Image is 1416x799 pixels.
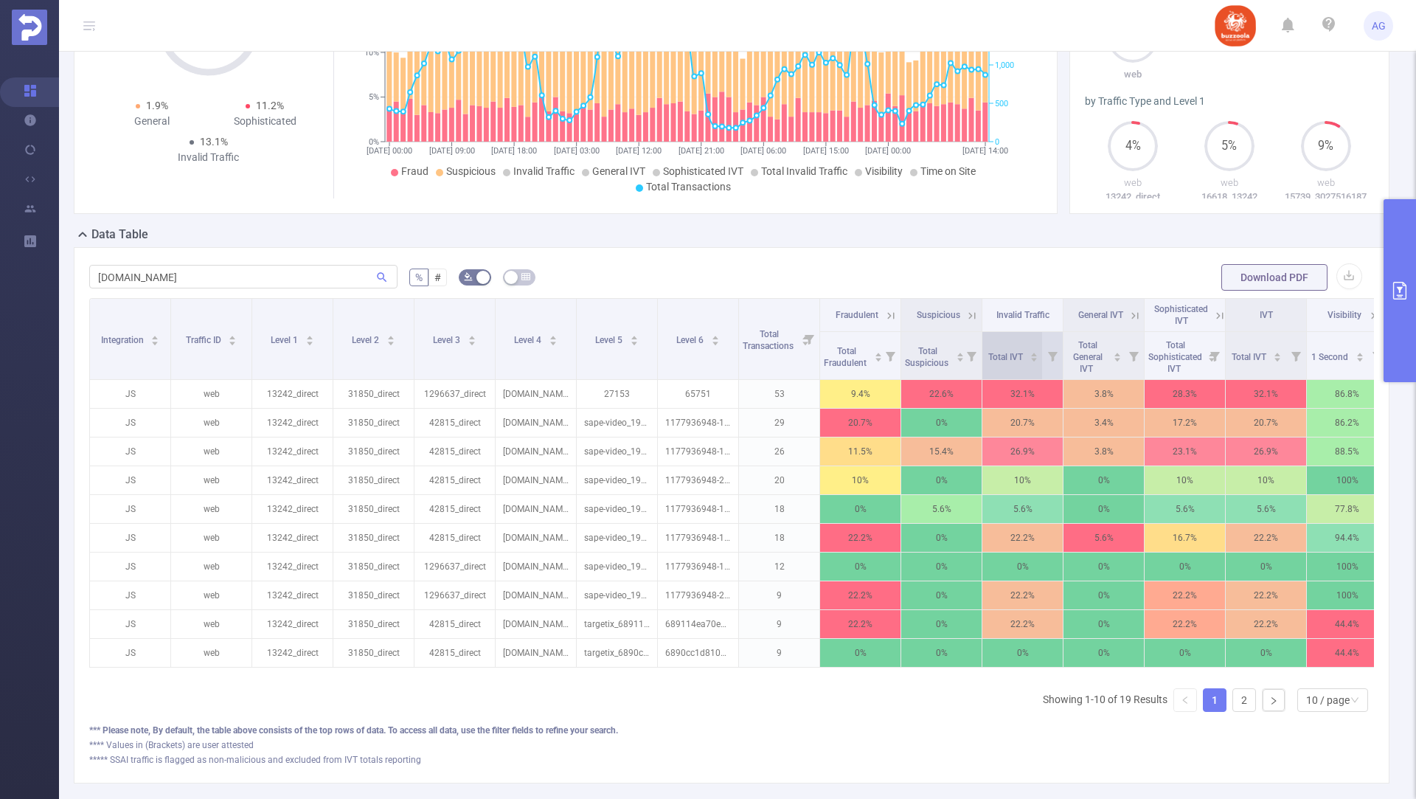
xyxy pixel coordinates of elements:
div: Sort [874,350,883,359]
p: 9 [739,639,819,667]
span: Integration [101,335,146,345]
p: 6890cc1d810d9858d02c8dfc [658,639,738,667]
span: Sophisticated IVT [1154,304,1208,326]
p: web [171,581,251,609]
p: 13242_direct [252,610,333,638]
i: icon: caret-down [1030,356,1038,360]
p: web [171,380,251,408]
p: [DOMAIN_NAME] [496,610,576,638]
p: 16.7% [1145,524,1225,552]
span: Level 4 [514,335,544,345]
div: Sort [468,333,476,342]
i: Filter menu [1204,332,1225,379]
span: Suspicious [446,165,496,177]
p: 88.5% [1307,437,1387,466]
i: icon: caret-up [229,333,237,338]
a: 2 [1233,689,1255,711]
i: icon: bg-colors [464,272,473,281]
i: icon: caret-up [956,350,964,355]
span: Total General IVT [1073,340,1103,374]
span: Level 3 [433,335,462,345]
p: 13242_direct [252,466,333,494]
p: JS [90,409,170,437]
p: [DOMAIN_NAME] [496,437,576,466]
p: targetix_6890c73d810d9858d02c7174 [577,639,657,667]
tspan: 0 [995,137,999,147]
p: 86.8% [1307,380,1387,408]
p: 1177936948-2135660200 [658,581,738,609]
span: Total Suspicious [905,346,951,368]
i: icon: caret-down [151,339,159,344]
p: 0% [1226,639,1306,667]
p: 22.2% [1145,610,1225,638]
i: icon: left [1181,696,1190,705]
i: icon: caret-up [1274,350,1282,355]
p: 22.2% [820,581,900,609]
span: Visibility [1327,310,1361,320]
p: 5.6% [901,495,982,523]
span: Time on Site [920,165,976,177]
p: 22.2% [1226,581,1306,609]
span: Level 1 [271,335,300,345]
div: Invalid Traffic [152,150,265,165]
div: Sort [1273,350,1282,359]
i: Filter menu [1042,332,1063,379]
p: 22.2% [820,610,900,638]
span: 13.1% [200,136,228,148]
p: JS [90,639,170,667]
li: Previous Page [1173,688,1197,712]
p: 1177936948-1286653645 [658,437,738,466]
h2: Data Table [91,226,148,243]
p: 1177936948-1993831484 [658,553,738,581]
p: JS [90,380,170,408]
tspan: [DATE] 21:00 [678,146,724,156]
p: 5.6% [1063,524,1144,552]
p: 0% [820,495,900,523]
p: 31850_direct [333,409,414,437]
span: Total Invalid Traffic [761,165,847,177]
i: Filter menu [1285,332,1306,379]
i: icon: caret-down [229,339,237,344]
li: 1 [1203,688,1226,712]
p: 13242_direct [252,524,333,552]
p: 0% [1145,639,1225,667]
p: 5.6% [982,495,1063,523]
span: Total Transactions [646,181,731,193]
p: web [171,495,251,523]
a: 1 [1204,689,1226,711]
p: 10% [982,466,1063,494]
li: Next Page [1262,688,1285,712]
p: 1177936948-1993831484 [658,495,738,523]
p: 27153 [577,380,657,408]
p: 0% [901,553,982,581]
span: Total IVT [988,352,1025,362]
p: 77.8% [1307,495,1387,523]
div: Sophisticated [209,114,322,129]
p: 32.1% [982,380,1063,408]
p: 26.9% [1226,437,1306,466]
p: [DOMAIN_NAME] [496,553,576,581]
p: web [171,466,251,494]
p: 65751 [658,380,738,408]
i: icon: caret-down [630,339,638,344]
i: icon: caret-up [1114,350,1122,355]
p: 0% [1063,610,1144,638]
p: 689114ea70e7b2aa6854bbfc [658,610,738,638]
p: 42815_direct [414,610,495,638]
p: sape-video_1985201983-1270200952 [577,466,657,494]
p: 0% [1226,553,1306,581]
tspan: [DATE] 18:00 [491,146,537,156]
div: Sort [386,333,395,342]
p: 16618_13242 [1181,190,1278,204]
span: Traffic ID [186,335,223,345]
span: Level 2 [352,335,381,345]
tspan: [DATE] 12:00 [616,146,662,156]
p: 0% [820,639,900,667]
p: 31850_direct [333,466,414,494]
tspan: [DATE] 14:00 [962,146,1008,156]
span: Fraud [401,165,428,177]
i: icon: caret-down [956,356,964,360]
div: Sort [549,333,558,342]
tspan: 10% [364,48,379,58]
i: icon: caret-up [1356,350,1364,355]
